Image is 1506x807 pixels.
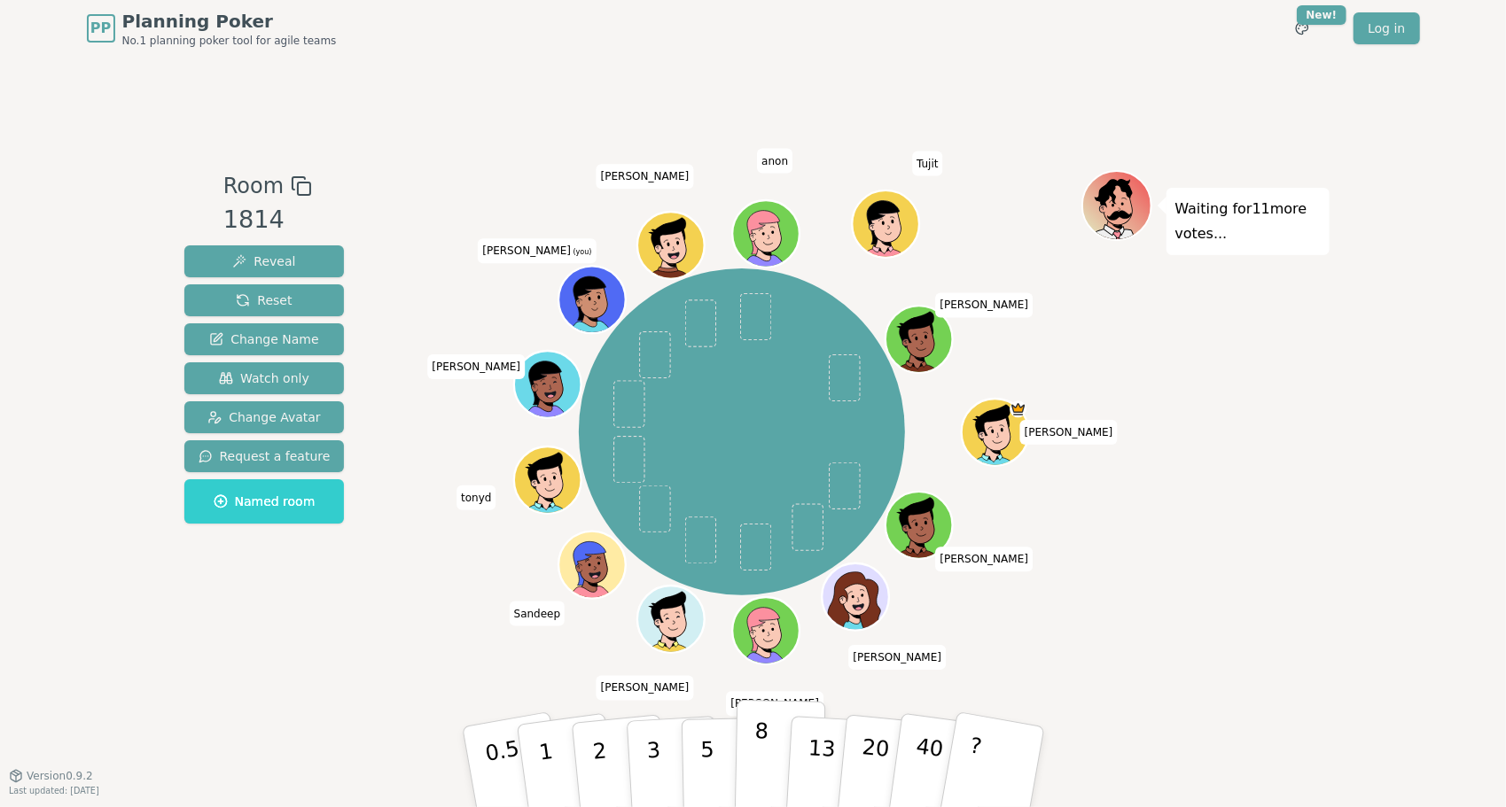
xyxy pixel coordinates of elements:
[427,354,525,379] span: Click to change your name
[597,164,694,189] span: Click to change your name
[1286,12,1318,44] button: New!
[236,291,292,309] span: Reset
[935,547,1033,571] span: Click to change your name
[560,268,623,330] button: Click to change your avatar
[184,362,345,394] button: Watch only
[848,645,946,670] span: Click to change your name
[571,248,592,256] span: (you)
[223,170,284,202] span: Room
[207,408,321,426] span: Change Avatar
[597,675,694,700] span: Click to change your name
[935,292,1033,317] span: Click to change your name
[184,401,345,433] button: Change Avatar
[912,151,943,175] span: Click to change your name
[1010,400,1026,417] span: Rob is the host
[1020,420,1118,445] span: Click to change your name
[757,148,792,173] span: Click to change your name
[223,202,312,238] div: 1814
[9,769,93,783] button: Version0.9.2
[87,9,337,48] a: PPPlanning PokerNo.1 planning poker tool for agile teams
[232,252,295,270] span: Reveal
[209,330,318,348] span: Change Name
[184,440,345,472] button: Request a feature
[1175,197,1321,246] p: Waiting for 11 more votes...
[90,18,111,39] span: PP
[184,284,345,316] button: Reset
[184,323,345,355] button: Change Name
[184,245,345,277] button: Reveal
[1297,5,1347,25] div: New!
[27,769,93,783] span: Version 0.9.2
[122,9,337,34] span: Planning Poker
[456,485,495,509] span: Click to change your name
[510,601,566,625] span: Click to change your name
[726,691,823,716] span: Click to change your name
[199,447,331,465] span: Request a feature
[214,493,316,510] span: Named room
[184,479,345,524] button: Named room
[219,369,309,387] span: Watch only
[478,238,596,263] span: Click to change your name
[122,34,337,48] span: No.1 planning poker tool for agile teams
[9,786,99,795] span: Last updated: [DATE]
[1354,12,1419,44] a: Log in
